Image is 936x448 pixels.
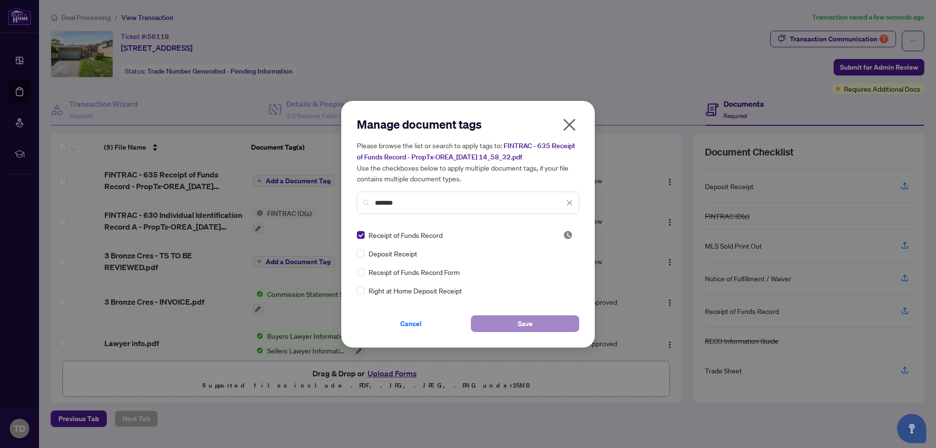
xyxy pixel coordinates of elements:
span: Save [518,316,533,331]
h5: Please browse the list or search to apply tags to: Use the checkboxes below to apply multiple doc... [357,140,579,184]
button: Save [471,315,579,332]
h2: Manage document tags [357,117,579,132]
span: close [562,117,577,133]
span: Receipt of Funds Record Form [369,267,460,277]
span: FINTRAC - 635 Receipt of Funds Record - PropTx-OREA_[DATE] 14_58_32.pdf [357,141,575,161]
img: status [563,230,573,240]
span: Cancel [400,316,422,331]
button: Open asap [897,414,926,443]
span: Pending Review [563,230,573,240]
button: Cancel [357,315,465,332]
span: Receipt of Funds Record [369,230,443,240]
span: Deposit Receipt [369,248,417,259]
span: close [566,199,573,206]
span: Right at Home Deposit Receipt [369,285,462,296]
